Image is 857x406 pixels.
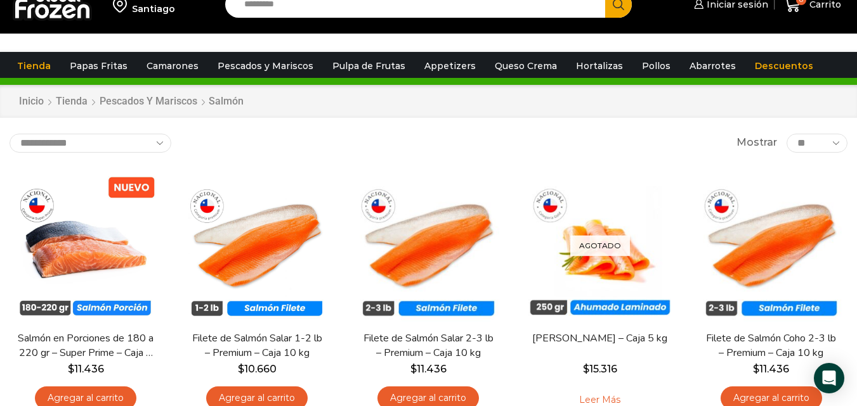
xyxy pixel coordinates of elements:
[636,54,677,78] a: Pollos
[814,363,844,393] div: Open Intercom Messenger
[570,54,629,78] a: Hortalizas
[683,54,742,78] a: Abarrotes
[238,363,244,375] span: $
[583,363,589,375] span: $
[17,331,154,360] a: Salmón en Porciones de 180 a 220 gr – Super Prime – Caja 5 kg
[753,363,789,375] bdi: 11.436
[570,235,630,256] p: Agotado
[326,54,412,78] a: Pulpa de Frutas
[18,94,44,109] a: Inicio
[209,95,244,107] h1: Salmón
[188,331,325,360] a: Filete de Salmón Salar 1-2 lb – Premium – Caja 10 kg
[238,363,277,375] bdi: 10.660
[55,94,88,109] a: Tienda
[11,54,57,78] a: Tienda
[488,54,563,78] a: Queso Crema
[10,134,171,153] select: Pedido de la tienda
[749,54,820,78] a: Descuentos
[140,54,205,78] a: Camarones
[211,54,320,78] a: Pescados y Mariscos
[99,94,198,109] a: Pescados y Mariscos
[532,331,669,346] a: [PERSON_NAME] – Caja 5 kg
[703,331,840,360] a: Filete de Salmón Coho 2-3 lb – Premium – Caja 10 kg
[418,54,482,78] a: Appetizers
[68,363,74,375] span: $
[132,3,175,15] div: Santiago
[753,363,759,375] span: $
[410,363,417,375] span: $
[18,94,244,109] nav: Breadcrumb
[736,136,777,150] span: Mostrar
[410,363,447,375] bdi: 11.436
[63,54,134,78] a: Papas Fritas
[68,363,104,375] bdi: 11.436
[360,331,497,360] a: Filete de Salmón Salar 2-3 lb – Premium – Caja 10 kg
[583,363,617,375] bdi: 15.316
